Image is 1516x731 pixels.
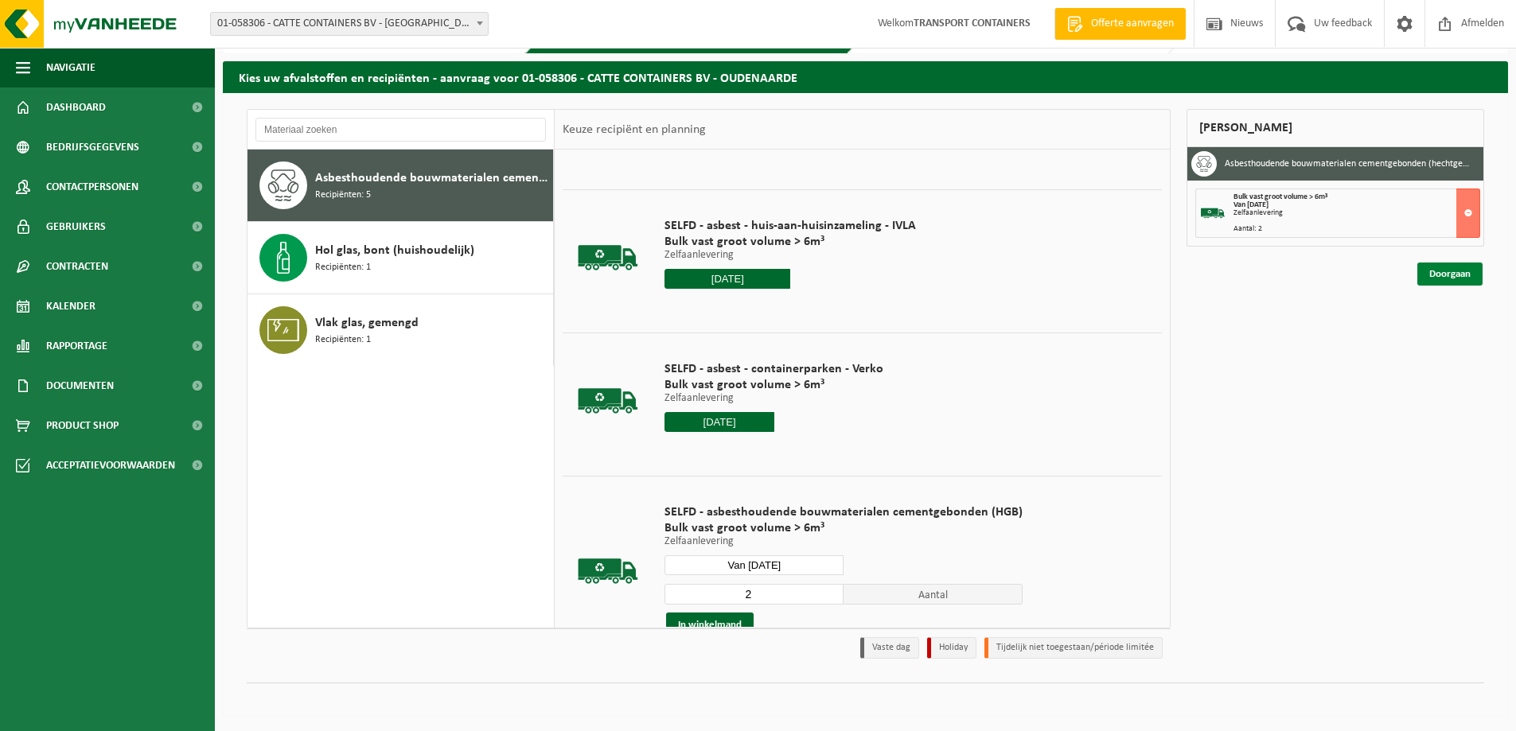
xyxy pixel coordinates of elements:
div: [PERSON_NAME] [1187,109,1484,147]
input: Selecteer datum [664,412,774,432]
li: Tijdelijk niet toegestaan/période limitée [984,637,1163,659]
h2: Kies uw afvalstoffen en recipiënten - aanvraag voor 01-058306 - CATTE CONTAINERS BV - OUDENAARDE [223,61,1508,92]
span: Vlak glas, gemengd [315,313,419,332]
span: Contracten [46,247,108,286]
div: Aantal: 2 [1233,225,1479,233]
span: SELFD - asbesthoudende bouwmaterialen cementgebonden (HGB) [664,504,1023,520]
span: Dashboard [46,87,106,127]
span: Acceptatievoorwaarden [46,445,175,485]
button: Asbesthoudende bouwmaterialen cementgebonden (hechtgebonden) Recipiënten: 5 [247,150,554,222]
a: Doorgaan [1417,262,1483,286]
li: Holiday [927,637,976,659]
div: Zelfaanlevering [1233,209,1479,217]
span: Recipiënten: 1 [315,260,371,275]
div: Keuze recipiënt en planning [555,110,714,150]
span: Offerte aanvragen [1087,16,1178,32]
p: Zelfaanlevering [664,536,1023,547]
span: 01-058306 - CATTE CONTAINERS BV - OUDENAARDE [210,12,489,36]
button: Hol glas, bont (huishoudelijk) Recipiënten: 1 [247,222,554,294]
span: 01-058306 - CATTE CONTAINERS BV - OUDENAARDE [211,13,488,35]
span: Contactpersonen [46,167,138,207]
strong: Van [DATE] [1233,200,1269,209]
p: Zelfaanlevering [664,393,883,404]
span: Bulk vast groot volume > 6m³ [664,520,1023,536]
span: Rapportage [46,326,107,366]
input: Materiaal zoeken [255,118,546,142]
span: Bulk vast groot volume > 6m³ [664,234,916,250]
span: Gebruikers [46,207,106,247]
span: Bedrijfsgegevens [46,127,139,167]
input: Selecteer datum [664,555,844,575]
span: SELFD - asbest - containerparken - Verko [664,361,883,377]
span: Navigatie [46,48,95,87]
span: Recipiënten: 1 [315,332,371,348]
span: Asbesthoudende bouwmaterialen cementgebonden (hechtgebonden) [315,169,549,188]
h3: Asbesthoudende bouwmaterialen cementgebonden (hechtgebonden) [1225,151,1471,177]
span: Aantal [844,584,1023,605]
span: Product Shop [46,406,119,445]
a: Offerte aanvragen [1054,8,1186,40]
span: Bulk vast groot volume > 6m³ [1233,192,1327,201]
span: Hol glas, bont (huishoudelijk) [315,241,474,260]
span: Recipiënten: 5 [315,188,371,203]
span: Bulk vast groot volume > 6m³ [664,377,883,393]
span: SELFD - asbest - huis-aan-huisinzameling - IVLA [664,218,916,234]
span: Documenten [46,366,114,406]
li: Vaste dag [860,637,919,659]
button: Vlak glas, gemengd Recipiënten: 1 [247,294,554,366]
button: In winkelmand [666,612,754,638]
strong: TRANSPORT CONTAINERS [914,17,1031,29]
span: Kalender [46,286,95,326]
input: Selecteer datum [664,269,790,289]
p: Zelfaanlevering [664,250,916,261]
